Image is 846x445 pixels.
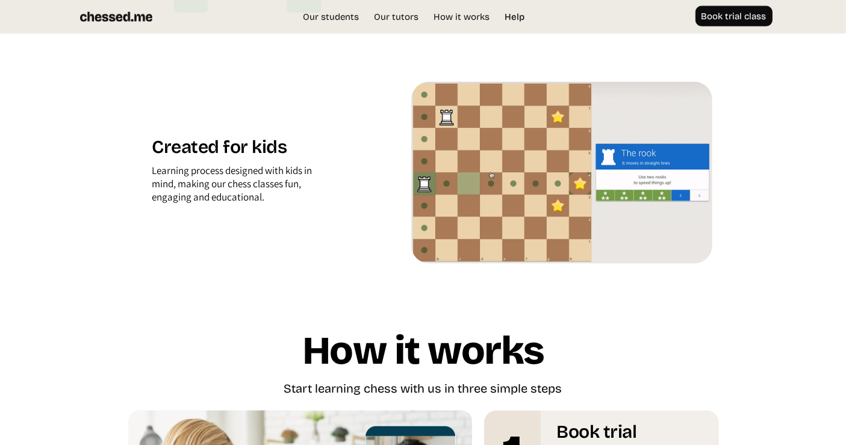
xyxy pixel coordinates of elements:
a: Our tutors [368,11,425,23]
div: Start learning chess with us in three simple steps [284,381,562,399]
a: How it works [428,11,496,23]
h1: Created for kids [152,136,326,164]
a: Book trial class [695,6,773,26]
div: Learning process designed with kids in mind, making our chess classes fun, engaging and educational. [152,164,326,210]
a: Our students [297,11,365,23]
a: Help [499,11,530,23]
h1: How it works [302,330,544,381]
